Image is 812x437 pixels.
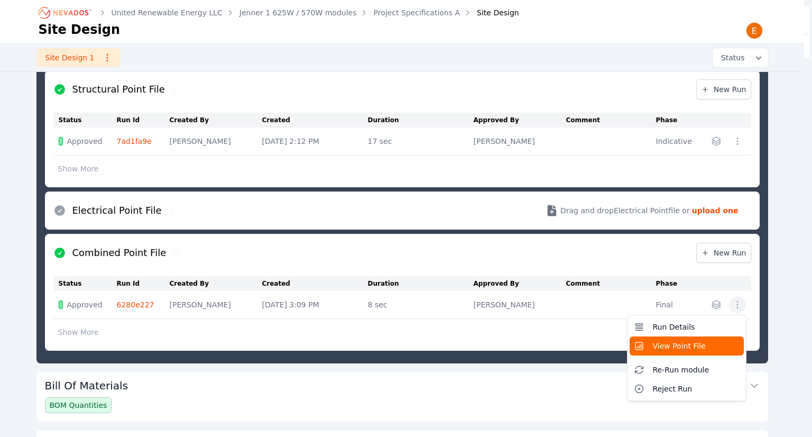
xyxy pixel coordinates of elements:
span: Re-Run module [653,365,709,375]
button: Reject Run [630,379,744,398]
span: Reject Run [653,384,693,394]
span: Run Details [653,322,695,332]
span: View Point File [653,341,706,351]
button: Re-Run module [630,360,744,379]
button: Run Details [630,317,744,336]
button: View Point File [630,336,744,356]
